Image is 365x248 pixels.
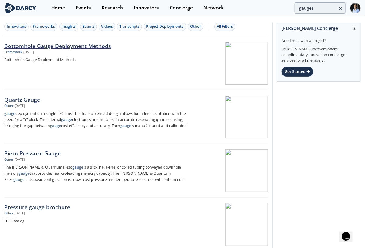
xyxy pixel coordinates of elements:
a: Piezo Pressure Gauge Other •[DATE] The [PERSON_NAME]® Quantum Piezogaugeis a slickline, e-line, o... [4,144,268,198]
p: Full Catalog [4,218,187,224]
button: Events [80,23,97,31]
strong: gauge [120,123,131,128]
div: • [DATE] [22,50,34,55]
div: Piezo Pressure Gauge [4,149,187,157]
div: Other [190,24,201,29]
strong: gauge [13,177,24,182]
strong: gauge [19,171,30,176]
button: Frameworks [30,23,57,31]
a: Bottomhole Gauge Deployment Methods Framework •[DATE] Bottomhole Gauge Deployment Methods [4,36,268,90]
div: Innovators [7,24,26,29]
a: Quartz Gauge Other •[DATE] gaugedeployment on a single TEC line. The dual cablehead design allows... [4,90,268,144]
div: Other [4,157,13,162]
div: Pressure gauge brochure [4,203,187,211]
div: Framework [4,50,22,55]
div: Other [4,104,13,108]
button: Innovators [4,23,29,31]
div: Quartz Gauge [4,96,187,104]
div: Frameworks [33,24,55,29]
img: information.svg [353,27,356,30]
button: Other [188,23,203,31]
div: Get Started [281,67,313,77]
p: Bottomhole Gauge Deployment Methods [4,57,187,63]
strong: gauge [72,165,83,170]
div: Videos [101,24,113,29]
div: Concierge [170,5,193,10]
button: Transcripts [117,23,142,31]
div: Events [82,24,95,29]
input: Advanced Search [295,2,346,14]
div: Bottomhole Gauge Deployment Methods [4,42,187,50]
div: Home [51,5,65,10]
div: All Filters [217,24,233,29]
div: Research [102,5,123,10]
div: [PERSON_NAME] Partners offers complimentary innovation concierge services for all members. [281,43,356,64]
img: Profile [350,3,361,13]
div: • [DATE] [13,157,25,162]
div: Innovators [134,5,159,10]
div: Need help with a project? [281,34,356,43]
div: [PERSON_NAME] Concierge [281,23,356,34]
p: The [PERSON_NAME]® Quantum Piezo is a slickline, e-line, or coiled tubing conveyed downhole memor... [4,164,187,183]
div: • [DATE] [13,104,25,108]
strong: gauge [61,117,72,122]
button: All Filters [214,23,235,31]
div: Project Deployments [146,24,184,29]
div: Transcripts [119,24,139,29]
div: Insights [62,24,76,29]
strong: gauge [50,123,61,128]
div: Other [4,211,13,216]
button: Insights [59,23,78,31]
button: Project Deployments [144,23,186,31]
div: Events [76,5,91,10]
button: Videos [99,23,115,31]
iframe: chat widget [339,224,359,242]
div: Network [204,5,224,10]
strong: gauge [4,111,15,116]
div: • [DATE] [13,211,25,216]
img: logo-wide.svg [4,3,37,13]
p: deployment on a single TEC line. The dual cablehead design allows for in-line installation with t... [4,111,187,129]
